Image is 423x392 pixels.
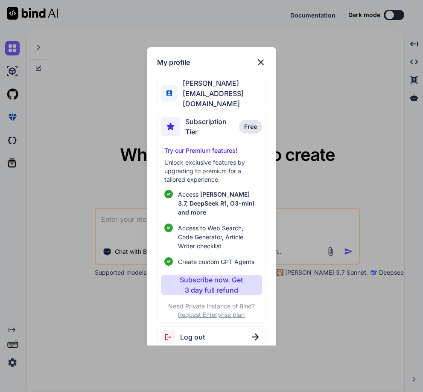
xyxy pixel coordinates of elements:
[164,257,173,266] img: checklist
[178,88,265,109] span: [EMAIL_ADDRESS][DOMAIN_NAME]
[157,57,190,67] h1: My profile
[178,78,265,88] span: [PERSON_NAME]
[164,190,173,198] img: checklist
[178,275,245,295] p: Subscribe now. Get 3 day full refund
[178,257,254,266] span: Create custom GPT Agents
[178,224,259,250] span: Access to Web Search, Code Generator, Article Writer checklist
[161,302,262,319] p: Need Private Instance of Bind? Request Enterprise plan
[161,330,180,344] img: logout
[252,334,259,340] img: close
[178,191,254,216] span: [PERSON_NAME] 3.7, DeepSeek R1, O3-mini and more
[185,116,239,137] span: Subscription Tier
[161,275,262,295] button: Subscribe now. Get 3 day full refund
[164,158,259,184] p: Unlock exclusive features by upgrading to premium for a tailored experience.
[161,117,180,136] img: subscription
[256,57,266,67] img: close
[244,122,257,131] span: Free
[180,332,205,342] span: Log out
[164,224,173,232] img: checklist
[178,190,259,217] p: Access
[166,90,172,96] img: profile
[164,146,259,155] p: Try our Premium features!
